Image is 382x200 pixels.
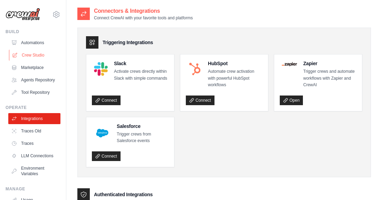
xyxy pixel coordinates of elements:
[114,60,169,67] h4: Slack
[8,126,60,137] a: Traces Old
[8,74,60,86] a: Agents Repository
[8,37,60,48] a: Automations
[6,29,60,34] div: Build
[282,62,297,66] img: Zapier Logo
[280,96,303,105] a: Open
[9,50,61,61] a: Crew Studio
[6,105,60,110] div: Operate
[6,186,60,192] div: Manage
[8,62,60,73] a: Marketplace
[8,150,60,161] a: LLM Connections
[94,62,108,76] img: Slack Logo
[8,87,60,98] a: Tool Repository
[303,68,356,89] p: Trigger crews and automate workflows with Zapier and CrewAI
[103,39,153,46] h3: Triggering Integrations
[8,163,60,179] a: Environment Variables
[94,15,193,21] p: Connect CrewAI with your favorite tools and platforms
[114,68,169,82] p: Activate crews directly within Slack with simple commands
[186,96,214,105] a: Connect
[92,96,121,105] a: Connect
[188,62,202,76] img: HubSpot Logo
[94,125,111,141] img: Salesforce Logo
[94,7,193,15] h2: Connectors & Integrations
[117,131,169,144] p: Trigger crews from Salesforce events
[117,123,169,130] h4: Salesforce
[303,60,356,67] h4: Zapier
[6,8,40,21] img: Logo
[8,113,60,124] a: Integrations
[94,191,153,198] h3: Authenticated Integrations
[92,151,121,161] a: Connect
[208,68,262,89] p: Automate crew activation with powerful HubSpot workflows
[208,60,262,67] h4: HubSpot
[8,138,60,149] a: Traces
